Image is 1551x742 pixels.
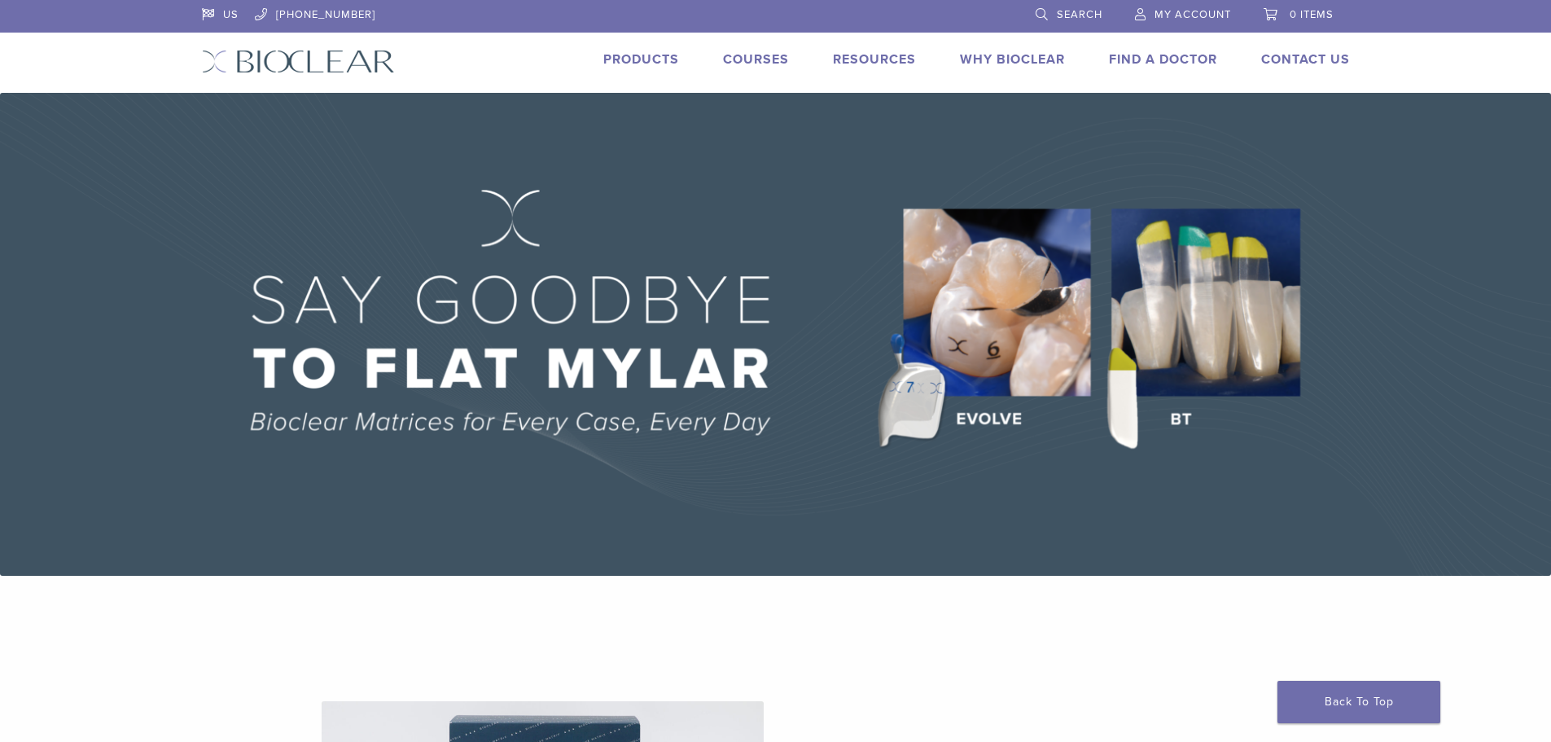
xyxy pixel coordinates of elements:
[1290,8,1334,21] span: 0 items
[202,50,395,73] img: Bioclear
[603,51,679,68] a: Products
[1154,8,1231,21] span: My Account
[723,51,789,68] a: Courses
[1057,8,1102,21] span: Search
[1277,681,1440,723] a: Back To Top
[833,51,916,68] a: Resources
[960,51,1065,68] a: Why Bioclear
[1109,51,1217,68] a: Find A Doctor
[1261,51,1350,68] a: Contact Us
